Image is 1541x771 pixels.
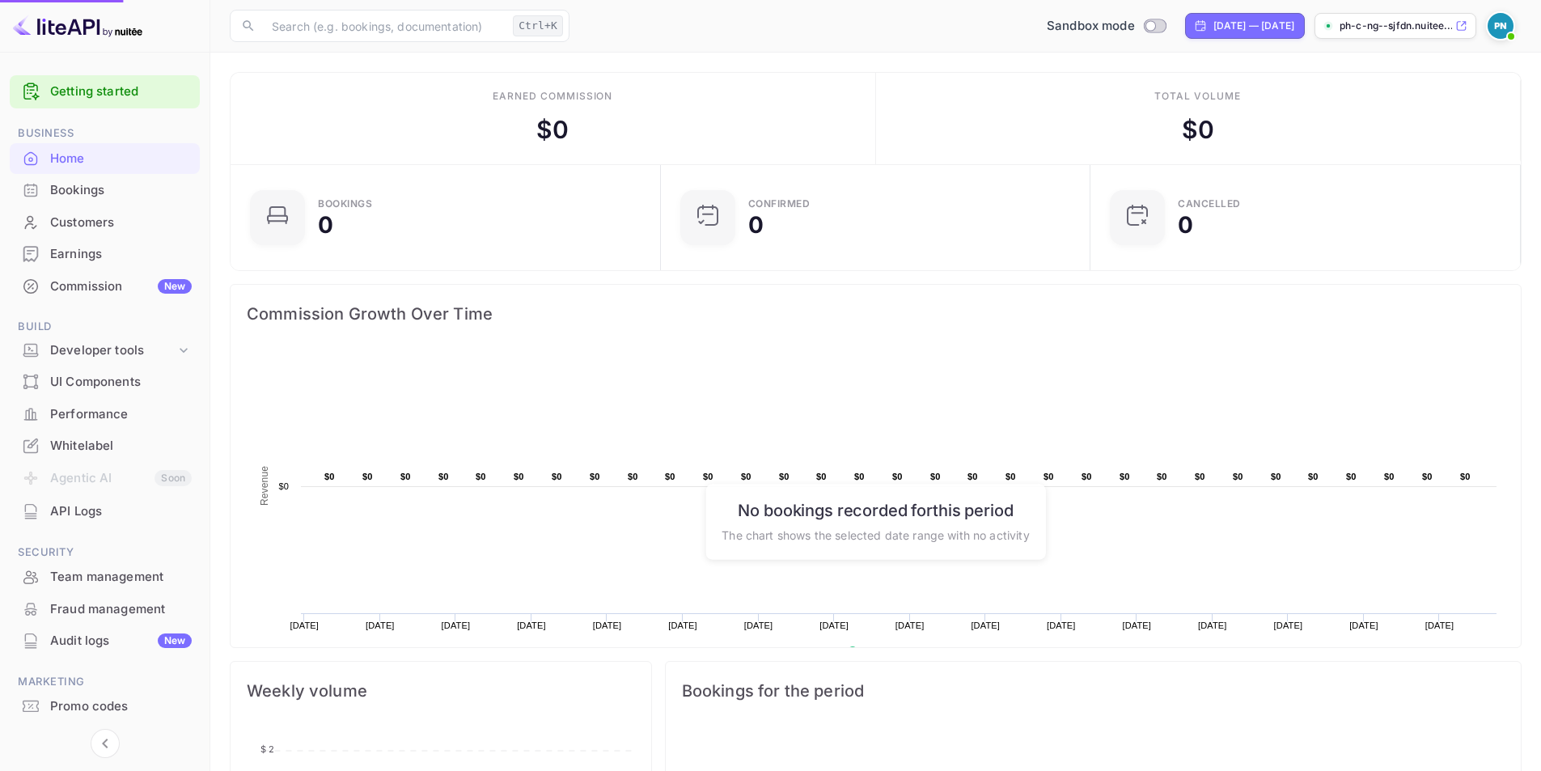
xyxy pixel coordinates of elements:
[10,366,200,398] div: UI Components
[10,544,200,561] span: Security
[863,646,904,658] text: Revenue
[50,405,192,424] div: Performance
[10,496,200,527] div: API Logs
[260,743,274,755] tspan: $ 2
[1384,472,1395,481] text: $0
[493,89,612,104] div: Earned commission
[10,207,200,237] a: Customers
[10,399,200,430] div: Performance
[1340,19,1452,33] p: ph-c-ng--sjfdn.nuitee....
[779,472,790,481] text: $0
[50,568,192,587] div: Team management
[967,472,978,481] text: $0
[668,621,697,630] text: [DATE]
[1198,621,1227,630] text: [DATE]
[400,472,411,481] text: $0
[50,214,192,232] div: Customers
[1271,472,1281,481] text: $0
[1274,621,1303,630] text: [DATE]
[10,430,200,462] div: Whitelabel
[10,625,200,657] div: Audit logsNew
[366,621,395,630] text: [DATE]
[593,621,622,630] text: [DATE]
[10,625,200,655] a: Audit logsNew
[971,621,1000,630] text: [DATE]
[1157,472,1167,481] text: $0
[50,632,192,650] div: Audit logs
[741,472,751,481] text: $0
[1425,621,1454,630] text: [DATE]
[10,75,200,108] div: Getting started
[517,621,546,630] text: [DATE]
[10,561,200,591] a: Team management
[50,341,176,360] div: Developer tools
[158,633,192,648] div: New
[628,472,638,481] text: $0
[10,175,200,205] a: Bookings
[13,13,142,39] img: LiteAPI logo
[10,496,200,526] a: API Logs
[91,729,120,758] button: Collapse navigation
[50,600,192,619] div: Fraud management
[1123,621,1152,630] text: [DATE]
[895,621,925,630] text: [DATE]
[744,621,773,630] text: [DATE]
[10,594,200,624] a: Fraud management
[1178,199,1241,209] div: CANCELLED
[10,239,200,269] a: Earnings
[1040,17,1172,36] div: Switch to Production mode
[1182,112,1214,148] div: $ 0
[247,301,1505,327] span: Commission Growth Over Time
[438,472,449,481] text: $0
[930,472,941,481] text: $0
[10,175,200,206] div: Bookings
[318,199,372,209] div: Bookings
[1082,472,1092,481] text: $0
[262,10,506,42] input: Search (e.g. bookings, documentation)
[10,125,200,142] span: Business
[892,472,903,481] text: $0
[278,481,289,491] text: $0
[552,472,562,481] text: $0
[10,143,200,175] div: Home
[748,214,764,236] div: 0
[1120,472,1130,481] text: $0
[158,279,192,294] div: New
[1422,472,1433,481] text: $0
[50,502,192,521] div: API Logs
[514,472,524,481] text: $0
[665,472,675,481] text: $0
[50,150,192,168] div: Home
[10,366,200,396] a: UI Components
[324,472,335,481] text: $0
[816,472,827,481] text: $0
[10,561,200,593] div: Team management
[722,526,1029,543] p: The chart shows the selected date range with no activity
[1047,17,1135,36] span: Sandbox mode
[50,373,192,392] div: UI Components
[1349,621,1378,630] text: [DATE]
[1047,621,1076,630] text: [DATE]
[318,214,333,236] div: 0
[513,15,563,36] div: Ctrl+K
[854,472,865,481] text: $0
[10,399,200,429] a: Performance
[476,472,486,481] text: $0
[703,472,713,481] text: $0
[722,500,1029,519] h6: No bookings recorded for this period
[247,678,635,704] span: Weekly volume
[442,621,471,630] text: [DATE]
[50,697,192,716] div: Promo codes
[1460,472,1471,481] text: $0
[10,239,200,270] div: Earnings
[1178,214,1193,236] div: 0
[50,437,192,455] div: Whitelabel
[748,199,811,209] div: Confirmed
[10,691,200,721] a: Promo codes
[50,83,192,101] a: Getting started
[1308,472,1319,481] text: $0
[536,112,569,148] div: $ 0
[1005,472,1016,481] text: $0
[1195,472,1205,481] text: $0
[1213,19,1294,33] div: [DATE] — [DATE]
